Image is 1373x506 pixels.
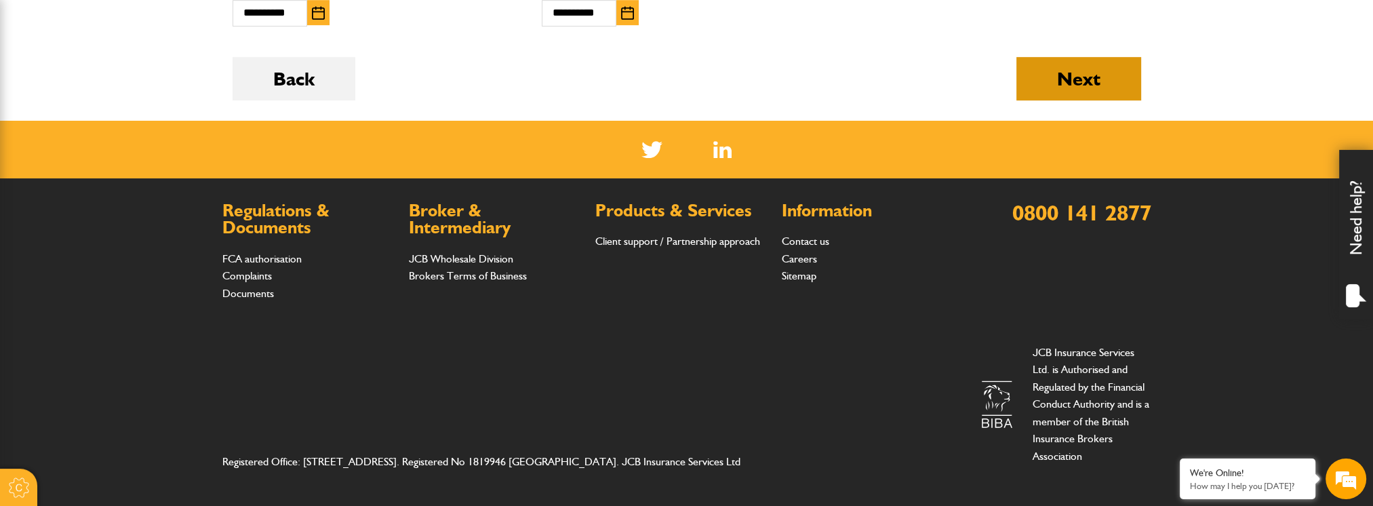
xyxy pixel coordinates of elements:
div: Need help? [1339,150,1373,319]
address: Registered Office: [STREET_ADDRESS]. Registered No 1819946 [GEOGRAPHIC_DATA]. JCB Insurance Servi... [222,453,770,471]
img: Choose date [312,6,325,20]
a: 0800 141 2877 [1012,199,1151,226]
em: Start Chat [184,398,246,416]
div: Minimize live chat window [222,7,255,39]
button: Back [233,57,355,100]
a: Brokers Terms of Business [409,269,527,282]
a: FCA authorisation [222,252,302,265]
a: Documents [222,287,274,300]
h2: Products & Services [595,202,768,220]
a: Client support / Partnership approach [595,235,760,248]
img: Linked In [713,141,732,158]
h2: Regulations & Documents [222,202,395,237]
p: JCB Insurance Services Ltd. is Authorised and Regulated by the Financial Conduct Authority and is... [1033,344,1151,465]
img: d_20077148190_company_1631870298795_20077148190 [23,75,57,94]
textarea: Type your message and hit 'Enter' [18,246,247,387]
a: Contact us [782,235,829,248]
a: Sitemap [782,269,816,282]
a: Careers [782,252,817,265]
input: Enter your last name [18,125,247,155]
button: Next [1016,57,1141,100]
p: How may I help you today? [1190,481,1305,491]
div: We're Online! [1190,467,1305,479]
a: JCB Wholesale Division [409,252,513,265]
input: Enter your email address [18,166,247,195]
img: Choose date [621,6,634,20]
a: Complaints [222,269,272,282]
h2: Broker & Intermediary [409,202,582,237]
img: Twitter [641,141,662,158]
input: Enter your phone number [18,206,247,235]
div: Chat with us now [71,76,228,94]
a: LinkedIn [713,141,732,158]
h2: Information [782,202,955,220]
